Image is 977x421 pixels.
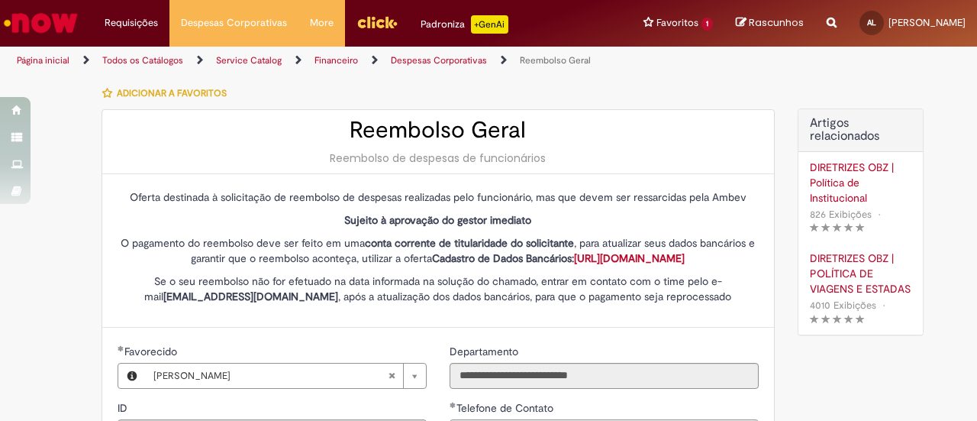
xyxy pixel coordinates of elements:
span: [PERSON_NAME] [888,16,966,29]
button: Adicionar a Favoritos [102,77,235,109]
a: DIRETRIZES OBZ | POLÍTICA DE VIAGENS E ESTADAS [810,251,911,296]
strong: conta corrente de titularidade do solicitante [365,236,574,250]
ul: Trilhas de página [11,47,640,75]
a: DIRETRIZES OBZ | Política de Institucional [810,160,911,206]
span: Telefone de Contato [456,401,556,415]
strong: Cadastro de Dados Bancários: [432,251,685,265]
span: 1 [701,18,713,31]
a: Financeiro [314,54,358,66]
span: 826 Exibições [810,208,872,221]
img: ServiceNow [2,8,80,38]
span: AL [867,18,876,28]
p: Se o seu reembolso não for efetuado na data informada na solução do chamado, entrar em contato co... [118,274,759,304]
div: Padroniza [421,15,508,34]
span: • [875,204,884,225]
p: +GenAi [471,15,508,34]
p: O pagamento do reembolso deve ser feito em uma , para atualizar seus dados bancários e garantir q... [118,235,759,266]
span: Rascunhos [749,15,804,30]
label: Somente leitura - Departamento [450,344,521,359]
a: Service Catalog [216,54,282,66]
span: [PERSON_NAME] [153,364,388,388]
span: Necessários - Favorecido [124,345,180,358]
h2: Reembolso Geral [118,118,759,143]
span: Favoritos [656,15,698,31]
strong: [EMAIL_ADDRESS][DOMAIN_NAME] [163,290,338,303]
a: Rascunhos [736,16,804,31]
a: [URL][DOMAIN_NAME] [574,251,685,265]
p: Oferta destinada à solicitação de reembolso de despesas realizadas pelo funcionário, mas que deve... [118,189,759,205]
img: click_logo_yellow_360x200.png [356,11,398,34]
a: Despesas Corporativas [391,54,487,66]
div: Reembolso de despesas de funcionários [118,151,759,166]
span: More [310,15,334,31]
input: Departamento [450,363,759,389]
a: [PERSON_NAME]Limpar campo Favorecido [146,364,426,388]
span: Somente leitura - Departamento [450,345,521,358]
h3: Artigos relacionados [810,117,911,144]
a: Página inicial [17,54,69,66]
strong: Sujeito à aprovação do gestor imediato [344,213,531,227]
label: Somente leitura - ID [118,400,131,416]
span: Requisições [105,15,158,31]
span: Despesas Corporativas [181,15,287,31]
a: Reembolso Geral [520,54,591,66]
span: Adicionar a Favoritos [117,87,227,99]
span: Obrigatório Preenchido [450,402,456,408]
span: Obrigatório Preenchido [118,345,124,351]
span: • [879,295,888,316]
a: Todos os Catálogos [102,54,183,66]
abbr: Limpar campo Favorecido [380,364,403,388]
span: 4010 Exibições [810,299,876,312]
span: Somente leitura - ID [118,401,131,415]
button: Favorecido, Visualizar este registro Antonio Cattozatto Lino [118,364,146,388]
